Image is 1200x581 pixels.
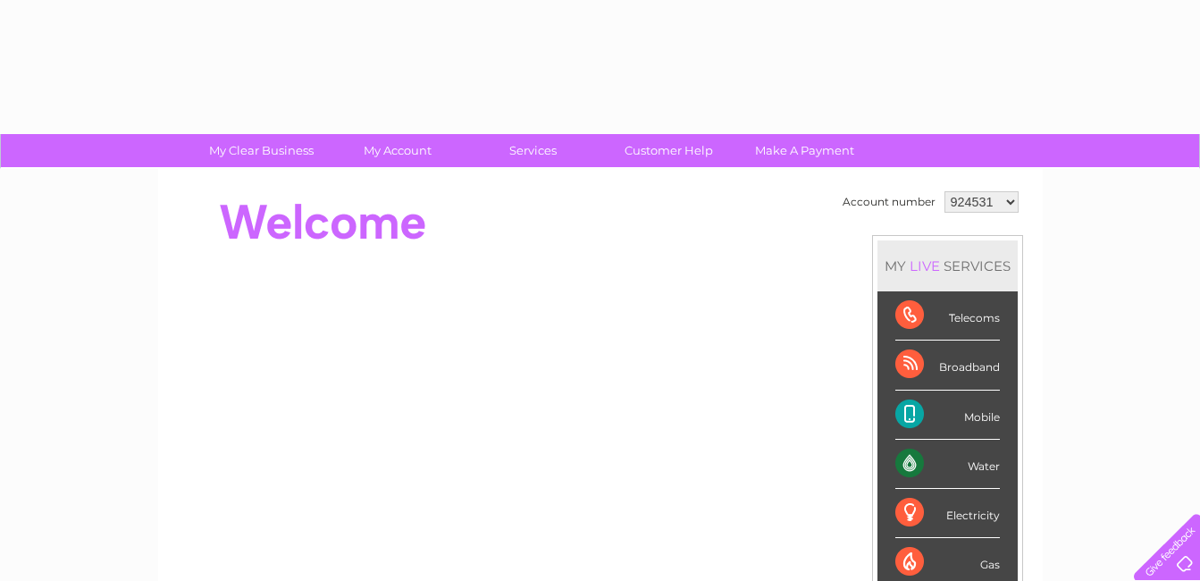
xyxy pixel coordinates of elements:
div: Broadband [895,341,1000,390]
div: Mobile [895,391,1000,440]
a: My Clear Business [188,134,335,167]
a: Make A Payment [731,134,878,167]
a: Services [459,134,607,167]
div: Electricity [895,489,1000,538]
a: My Account [323,134,471,167]
td: Account number [838,187,940,217]
div: LIVE [906,257,944,274]
div: Water [895,440,1000,489]
a: Customer Help [595,134,743,167]
div: Telecoms [895,291,1000,341]
div: MY SERVICES [877,240,1018,291]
